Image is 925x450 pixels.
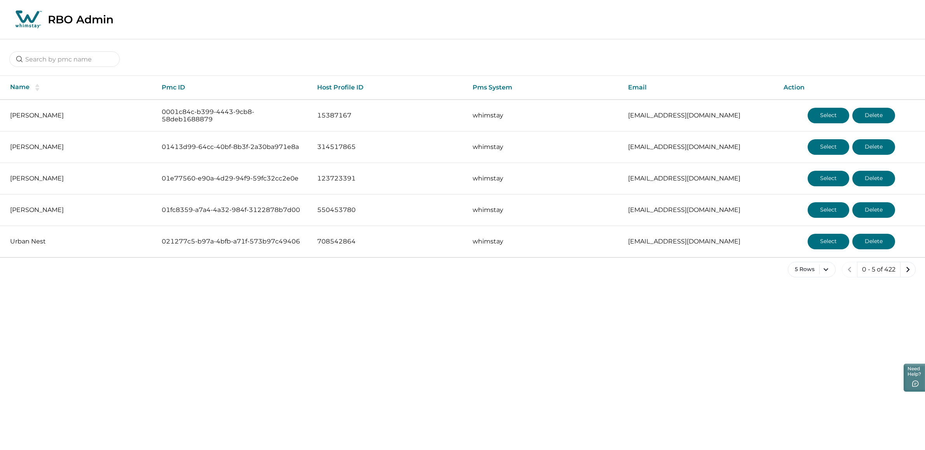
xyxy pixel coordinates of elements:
button: sorting [30,84,45,91]
p: 123723391 [317,175,460,182]
p: whimstay [473,143,616,151]
p: [EMAIL_ADDRESS][DOMAIN_NAME] [628,238,771,245]
p: whimstay [473,175,616,182]
th: Action [777,76,925,100]
p: [PERSON_NAME] [10,143,149,151]
th: Email [622,76,777,100]
button: Delete [852,202,895,218]
button: Delete [852,139,895,155]
p: 314517865 [317,143,460,151]
input: Search by pmc name [9,51,120,67]
th: Host Profile ID [311,76,466,100]
p: Urban Nest [10,238,149,245]
button: Delete [852,171,895,186]
button: next page [900,262,916,277]
th: Pms System [466,76,622,100]
p: 01fc8359-a7a4-4a32-984f-3122878b7d00 [162,206,305,214]
p: [PERSON_NAME] [10,206,149,214]
button: Delete [852,108,895,123]
button: 5 Rows [788,262,836,277]
button: Select [808,108,849,123]
p: whimstay [473,238,616,245]
p: 021277c5-b97a-4bfb-a71f-573b97c49406 [162,238,305,245]
th: Pmc ID [155,76,311,100]
p: whimstay [473,206,616,214]
button: 0 - 5 of 422 [857,262,901,277]
p: 0001c84c-b399-4443-9cb8-58deb1688879 [162,108,305,123]
p: 01413d99-64cc-40bf-8b3f-2a30ba971e8a [162,143,305,151]
p: [EMAIL_ADDRESS][DOMAIN_NAME] [628,112,771,119]
p: 708542864 [317,238,460,245]
p: 15387167 [317,112,460,119]
p: [PERSON_NAME] [10,175,149,182]
p: RBO Admin [48,13,113,26]
p: [EMAIL_ADDRESS][DOMAIN_NAME] [628,206,771,214]
button: Select [808,171,849,186]
button: Select [808,202,849,218]
button: Select [808,234,849,249]
p: 01e77560-e90a-4d29-94f9-59fc32cc2e0e [162,175,305,182]
p: 550453780 [317,206,460,214]
button: previous page [842,262,857,277]
p: whimstay [473,112,616,119]
p: 0 - 5 of 422 [862,266,895,273]
button: Select [808,139,849,155]
button: Delete [852,234,895,249]
p: [PERSON_NAME] [10,112,149,119]
p: [EMAIL_ADDRESS][DOMAIN_NAME] [628,143,771,151]
p: [EMAIL_ADDRESS][DOMAIN_NAME] [628,175,771,182]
